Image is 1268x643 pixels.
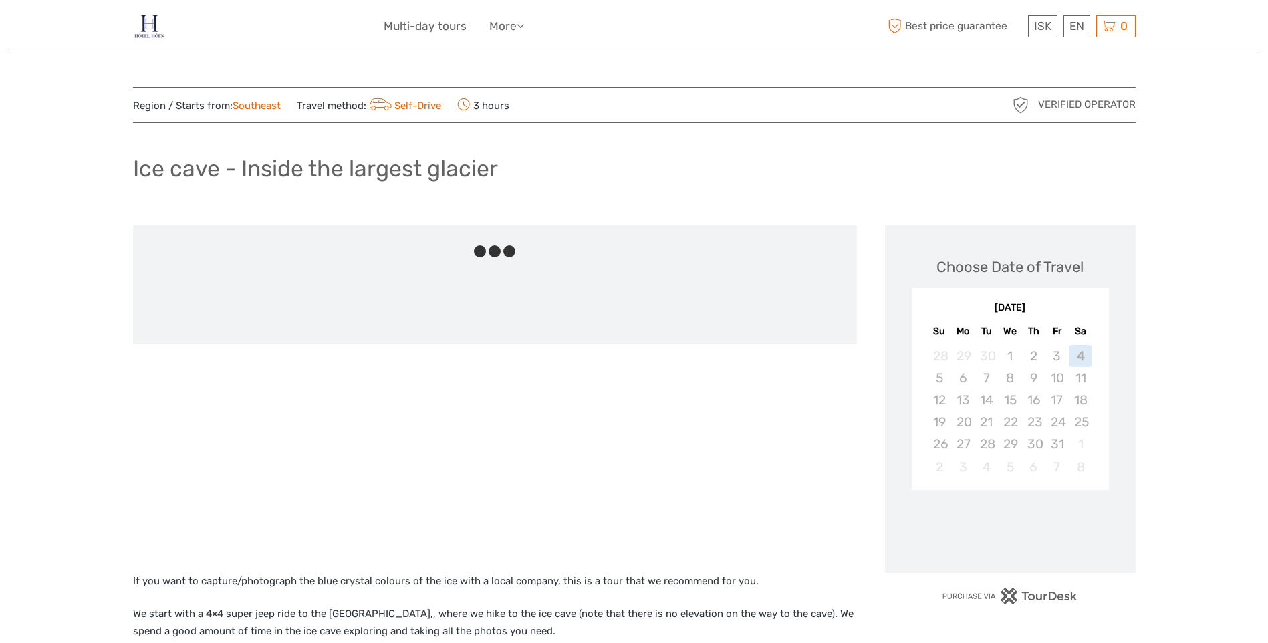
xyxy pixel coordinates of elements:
[951,411,975,433] div: Not available Monday, October 20th, 2025
[133,573,857,590] p: If you want to capture/photograph the blue crystal colours of the ice with a local company, this ...
[1045,411,1069,433] div: Not available Friday, October 24th, 2025
[998,433,1021,455] div: Not available Wednesday, October 29th, 2025
[936,257,1084,277] div: Choose Date of Travel
[951,322,975,340] div: Mo
[1038,98,1136,112] span: Verified Operator
[1118,19,1130,33] span: 0
[998,367,1021,389] div: Not available Wednesday, October 8th, 2025
[133,99,281,113] span: Region / Starts from:
[297,96,442,114] span: Travel method:
[1045,367,1069,389] div: Not available Friday, October 10th, 2025
[998,345,1021,367] div: Not available Wednesday, October 1st, 2025
[928,433,951,455] div: Not available Sunday, October 26th, 2025
[951,433,975,455] div: Not available Monday, October 27th, 2025
[951,389,975,411] div: Not available Monday, October 13th, 2025
[1022,345,1045,367] div: Not available Thursday, October 2nd, 2025
[1069,389,1092,411] div: Not available Saturday, October 18th, 2025
[928,389,951,411] div: Not available Sunday, October 12th, 2025
[928,367,951,389] div: Not available Sunday, October 5th, 2025
[1045,389,1069,411] div: Not available Friday, October 17th, 2025
[928,322,951,340] div: Su
[998,456,1021,478] div: Not available Wednesday, November 5th, 2025
[951,345,975,367] div: Not available Monday, September 29th, 2025
[1069,411,1092,433] div: Not available Saturday, October 25th, 2025
[133,10,166,43] img: 686-49135f22-265b-4450-95ba-bc28a5d02e86_logo_small.jpg
[233,100,281,112] a: Southeast
[1006,525,1015,533] div: Loading...
[384,17,467,36] a: Multi-day tours
[942,588,1077,604] img: PurchaseViaTourDesk.png
[998,411,1021,433] div: Not available Wednesday, October 22nd, 2025
[1022,367,1045,389] div: Not available Thursday, October 9th, 2025
[1045,433,1069,455] div: Not available Friday, October 31st, 2025
[1069,322,1092,340] div: Sa
[975,389,998,411] div: Not available Tuesday, October 14th, 2025
[1022,389,1045,411] div: Not available Thursday, October 16th, 2025
[975,411,998,433] div: Not available Tuesday, October 21st, 2025
[1034,19,1051,33] span: ISK
[975,367,998,389] div: Not available Tuesday, October 7th, 2025
[998,322,1021,340] div: We
[912,301,1109,315] div: [DATE]
[1022,411,1045,433] div: Not available Thursday, October 23rd, 2025
[366,100,442,112] a: Self-Drive
[975,433,998,455] div: Not available Tuesday, October 28th, 2025
[489,17,524,36] a: More
[1010,94,1031,116] img: verified_operator_grey_128.png
[457,96,509,114] span: 3 hours
[1045,322,1069,340] div: Fr
[133,155,498,182] h1: Ice cave - Inside the largest glacier
[975,322,998,340] div: Tu
[928,345,951,367] div: Not available Sunday, September 28th, 2025
[975,456,998,478] div: Not available Tuesday, November 4th, 2025
[916,345,1104,478] div: month 2025-10
[1063,15,1090,37] div: EN
[1069,367,1092,389] div: Not available Saturday, October 11th, 2025
[1045,456,1069,478] div: Not available Friday, November 7th, 2025
[928,411,951,433] div: Not available Sunday, October 19th, 2025
[1022,433,1045,455] div: Not available Thursday, October 30th, 2025
[1069,345,1092,367] div: Not available Saturday, October 4th, 2025
[975,345,998,367] div: Not available Tuesday, September 30th, 2025
[885,15,1025,37] span: Best price guarantee
[1069,433,1092,455] div: Not available Saturday, November 1st, 2025
[928,456,951,478] div: Not available Sunday, November 2nd, 2025
[1069,456,1092,478] div: Not available Saturday, November 8th, 2025
[1022,322,1045,340] div: Th
[1045,345,1069,367] div: Not available Friday, October 3rd, 2025
[1022,456,1045,478] div: Not available Thursday, November 6th, 2025
[998,389,1021,411] div: Not available Wednesday, October 15th, 2025
[951,367,975,389] div: Not available Monday, October 6th, 2025
[951,456,975,478] div: Not available Monday, November 3rd, 2025
[133,606,857,640] p: We start with a 4×4 super jeep ride to the [GEOGRAPHIC_DATA],, where we hike to the ice cave (not...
